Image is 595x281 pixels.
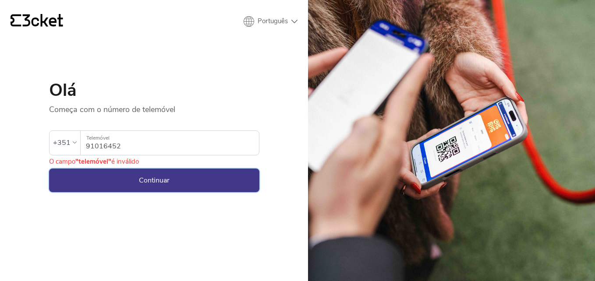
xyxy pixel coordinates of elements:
[49,81,259,99] h1: Olá
[81,131,259,145] label: Telemóvel
[49,99,259,115] p: Começa com o número de telemóvel
[49,157,139,166] div: O campo é inválido
[11,14,63,29] a: {' '}
[75,157,111,166] b: "telemóvel"
[49,169,259,192] button: Continuar
[11,14,21,27] g: {' '}
[53,136,71,149] div: +351
[86,131,259,155] input: Telemóvel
